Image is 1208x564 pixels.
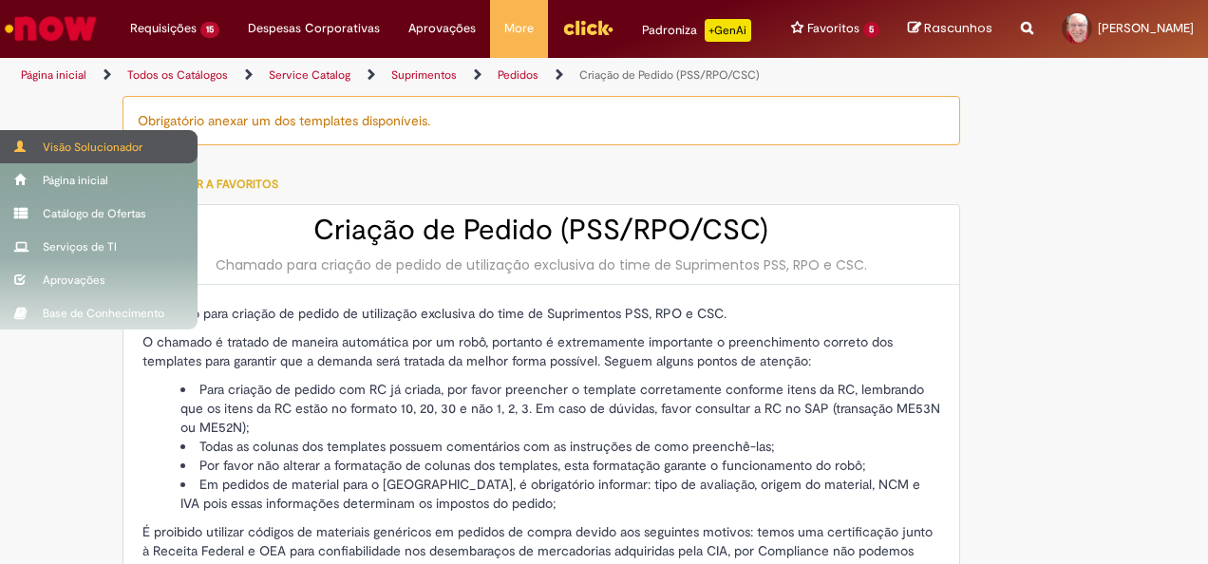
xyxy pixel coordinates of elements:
span: Despesas Corporativas [248,19,380,38]
a: Todos os Catálogos [127,67,228,83]
a: Service Catalog [269,67,350,83]
img: ServiceNow [2,9,100,47]
p: Chamado para criação de pedido de utilização exclusiva do time de Suprimentos PSS, RPO e CSC. [142,304,940,323]
li: Por favor não alterar a formatação de colunas dos templates, esta formatação garante o funcioname... [180,456,940,475]
a: Suprimentos [391,67,457,83]
p: O chamado é tratado de maneira automática por um robô, portanto é extremamente importante o preen... [142,332,940,370]
img: click_logo_yellow_360x200.png [562,13,613,42]
span: Aprovações [408,19,476,38]
span: Favoritos [807,19,859,38]
li: Em pedidos de material para o [GEOGRAPHIC_DATA], é obrigatório informar: tipo de avaliação, orige... [180,475,940,513]
span: Rascunhos [924,19,992,37]
div: Obrigatório anexar um dos templates disponíveis. [123,96,960,145]
span: 5 [863,22,879,38]
span: More [504,19,534,38]
div: Chamado para criação de pedido de utilização exclusiva do time de Suprimentos PSS, RPO e CSC. [142,255,940,274]
h2: Criação de Pedido (PSS/RPO/CSC) [142,215,940,246]
li: Para criação de pedido com RC já criada, por favor preencher o template corretamente conforme ite... [180,380,940,437]
div: Padroniza [642,19,751,42]
a: Página inicial [21,67,86,83]
span: Requisições [130,19,197,38]
span: 15 [200,22,219,38]
span: Adicionar a Favoritos [142,177,278,192]
button: Adicionar a Favoritos [123,164,289,204]
ul: Trilhas de página [14,58,791,93]
p: +GenAi [705,19,751,42]
a: Pedidos [498,67,538,83]
a: Rascunhos [908,20,992,38]
a: Criação de Pedido (PSS/RPO/CSC) [579,67,760,83]
li: Todas as colunas dos templates possuem comentários com as instruções de como preenchê-las; [180,437,940,456]
span: [PERSON_NAME] [1098,20,1194,36]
